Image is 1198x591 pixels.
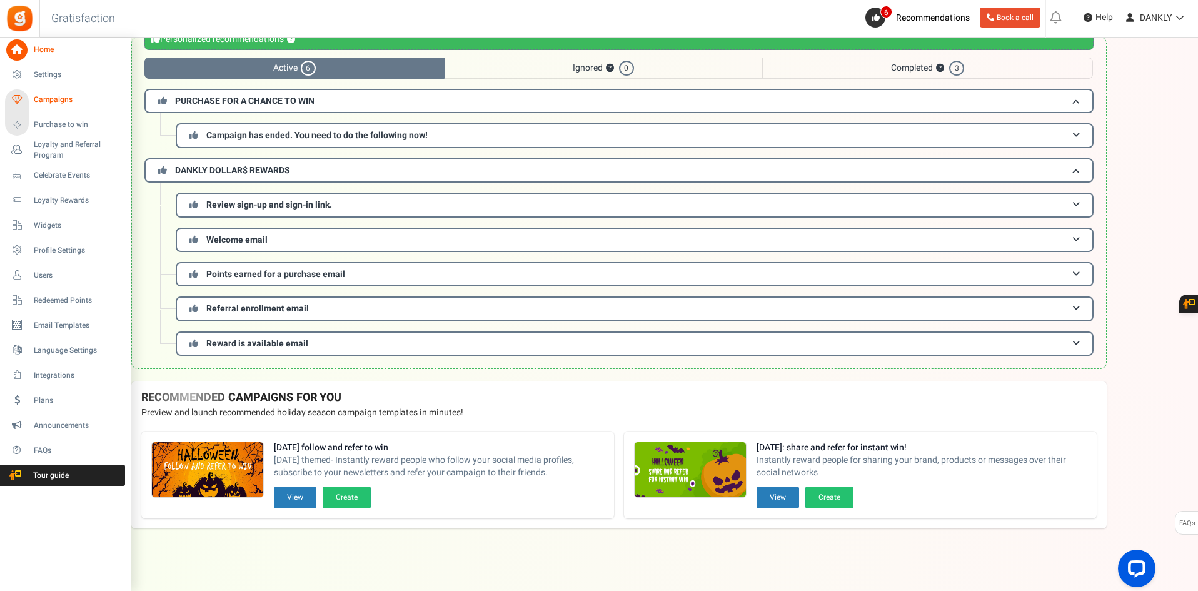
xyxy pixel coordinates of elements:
[144,28,1094,50] div: Personalized recommendations
[301,61,316,76] span: 6
[896,11,970,24] span: Recommendations
[34,270,121,281] span: Users
[206,198,332,211] span: Review sign-up and sign-in link.
[34,345,121,356] span: Language Settings
[1179,512,1195,535] span: FAQs
[5,139,125,161] a: Loyalty and Referral Program
[38,6,129,31] h3: Gratisfaction
[757,454,1087,479] span: Instantly reward people for sharing your brand, products or messages over their social networks
[949,61,964,76] span: 3
[274,442,604,454] strong: [DATE] follow and refer to win
[936,64,944,73] button: ?
[34,170,121,181] span: Celebrate Events
[5,215,125,236] a: Widgets
[6,4,34,33] img: Gratisfaction
[34,220,121,231] span: Widgets
[880,6,892,18] span: 6
[175,164,290,177] span: DANKLY DOLLAR$ REWARDS
[34,94,121,105] span: Campaigns
[5,89,125,111] a: Campaigns
[141,407,1097,419] p: Preview and launch recommended holiday season campaign templates in minutes!
[5,415,125,436] a: Announcements
[757,442,1087,454] strong: [DATE]: share and refer for instant win!
[34,320,121,331] span: Email Templates
[152,442,263,498] img: Recommended Campaigns
[144,58,445,79] span: Active
[5,440,125,461] a: FAQs
[274,454,604,479] span: [DATE] themed- Instantly reward people who follow your social media profiles, subscribe to your n...
[34,245,121,256] span: Profile Settings
[5,189,125,211] a: Loyalty Rewards
[5,64,125,86] a: Settings
[34,395,121,406] span: Plans
[34,44,121,55] span: Home
[274,487,316,508] button: View
[805,487,853,508] button: Create
[206,337,308,350] span: Reward is available email
[757,487,799,508] button: View
[206,302,309,315] span: Referral enrollment email
[5,290,125,311] a: Redeemed Points
[865,8,975,28] a: 6 Recommendations
[980,8,1040,28] a: Book a call
[5,315,125,336] a: Email Templates
[34,69,121,80] span: Settings
[5,340,125,361] a: Language Settings
[206,268,345,281] span: Points earned for a purchase email
[1092,11,1113,24] span: Help
[34,195,121,206] span: Loyalty Rewards
[34,295,121,306] span: Redeemed Points
[34,370,121,381] span: Integrations
[5,240,125,261] a: Profile Settings
[5,164,125,186] a: Celebrate Events
[34,445,121,456] span: FAQs
[5,114,125,136] a: Purchase to win
[5,39,125,61] a: Home
[445,58,762,79] span: Ignored
[619,61,634,76] span: 0
[1140,11,1172,24] span: DANKLY
[34,119,121,130] span: Purchase to win
[34,420,121,431] span: Announcements
[206,233,268,246] span: Welcome email
[635,442,746,498] img: Recommended Campaigns
[34,139,125,161] span: Loyalty and Referral Program
[206,129,428,142] span: Campaign has ended. You need to do the following now!
[6,470,93,481] span: Tour guide
[141,391,1097,404] h4: RECOMMENDED CAMPAIGNS FOR YOU
[323,487,371,508] button: Create
[5,365,125,386] a: Integrations
[1079,8,1118,28] a: Help
[5,390,125,411] a: Plans
[287,36,295,44] button: ?
[5,265,125,286] a: Users
[606,64,614,73] button: ?
[175,94,315,108] span: PURCHASE FOR A CHANCE TO WIN
[762,58,1093,79] span: Completed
